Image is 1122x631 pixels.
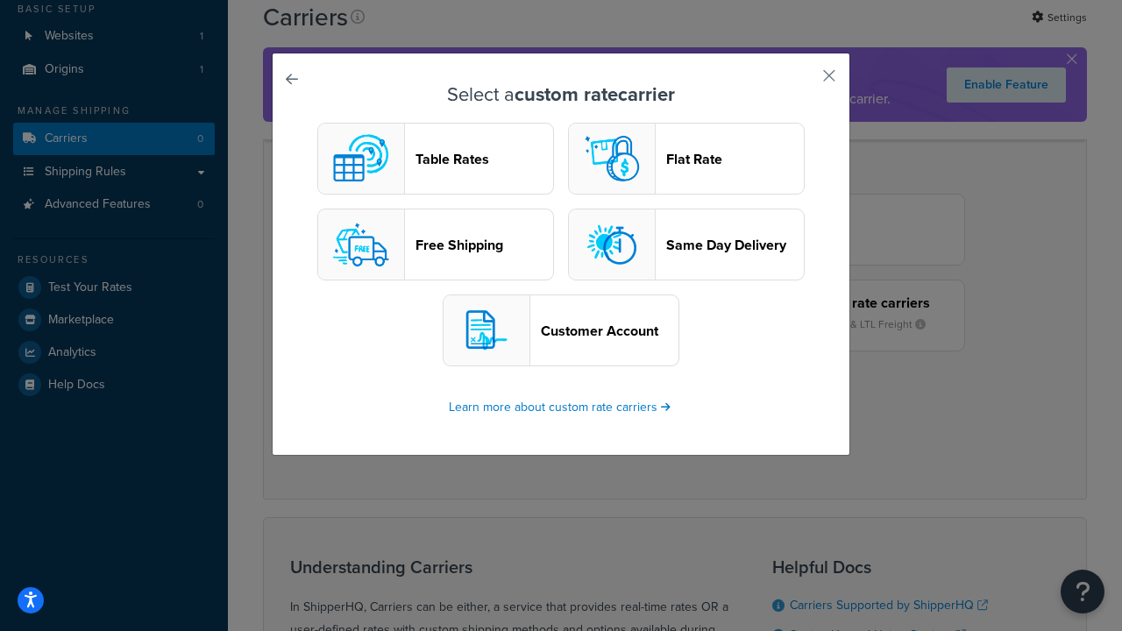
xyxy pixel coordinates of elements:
[443,294,679,366] button: customerAccount logoCustomer Account
[577,124,647,194] img: flat logo
[451,295,522,365] img: customerAccount logo
[449,398,673,416] a: Learn more about custom rate carriers
[415,237,553,253] header: Free Shipping
[317,209,554,280] button: free logoFree Shipping
[415,151,553,167] header: Table Rates
[326,209,396,280] img: free logo
[577,209,647,280] img: sameday logo
[316,84,806,105] h3: Select a
[568,123,805,195] button: flat logoFlat Rate
[541,323,678,339] header: Customer Account
[568,209,805,280] button: sameday logoSame Day Delivery
[666,151,804,167] header: Flat Rate
[317,123,554,195] button: custom logoTable Rates
[515,80,675,109] strong: custom rate carrier
[326,124,396,194] img: custom logo
[666,237,804,253] header: Same Day Delivery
